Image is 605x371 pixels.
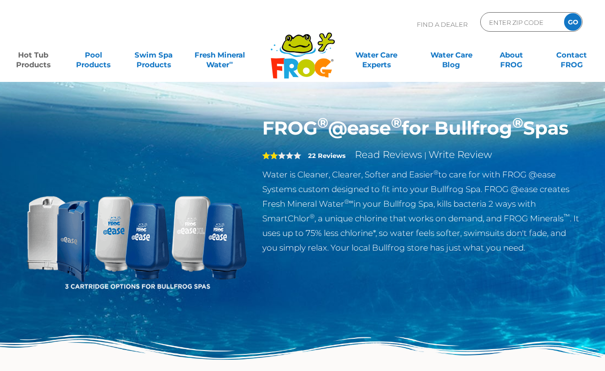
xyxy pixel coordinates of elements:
[344,198,353,205] sup: ®∞
[262,152,278,159] span: 2
[265,20,340,79] img: Frog Products Logo
[130,45,177,65] a: Swim SpaProducts
[512,114,523,131] sup: ®
[564,13,582,31] input: GO
[488,45,535,65] a: AboutFROG
[70,45,117,65] a: PoolProducts
[429,149,492,160] a: Write Review
[428,45,475,65] a: Water CareBlog
[310,213,314,220] sup: ®
[262,167,581,255] p: Water is Cleaner, Clearer, Softer and Easier to care for with FROG @ease Systems custom designed ...
[25,117,248,340] img: bullfrog-product-hero.png
[355,149,422,160] a: Read Reviews
[10,45,57,65] a: Hot TubProducts
[548,45,595,65] a: ContactFROG
[417,12,468,37] p: Find A Dealer
[191,45,249,65] a: Fresh MineralWater∞
[391,114,402,131] sup: ®
[308,152,346,159] strong: 22 Reviews
[433,169,438,176] sup: ®
[488,15,554,29] input: Zip Code Form
[338,45,414,65] a: Water CareExperts
[564,213,570,220] sup: ™
[317,114,328,131] sup: ®
[424,151,427,160] span: |
[262,117,581,139] h1: FROG @ease for Bullfrog Spas
[229,59,233,66] sup: ∞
